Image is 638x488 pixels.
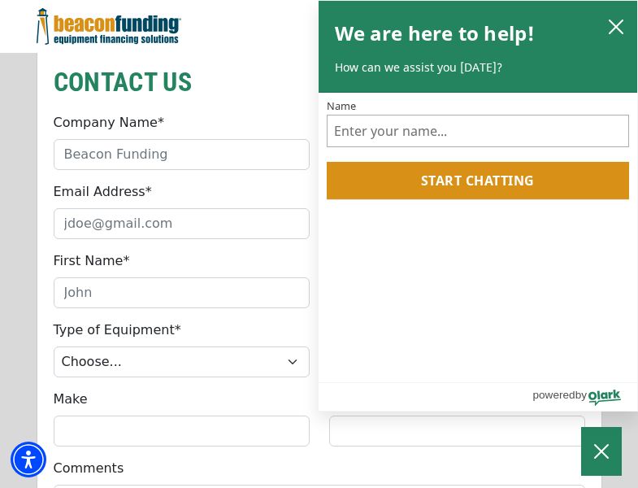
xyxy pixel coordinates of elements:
[335,17,536,50] h2: We are here to help!
[532,385,575,405] span: powered
[54,251,130,271] label: First Name*
[327,162,630,199] button: Start chatting
[532,383,637,411] a: Powered by Olark
[581,427,622,476] button: Close Chatbox
[54,139,310,170] input: Beacon Funding
[54,277,310,308] input: John
[54,208,310,239] input: jdoe@gmail.com
[54,182,152,202] label: Email Address*
[335,59,622,76] p: How can we assist you [DATE]?
[327,115,630,147] input: Name
[54,320,181,340] label: Type of Equipment*
[327,101,630,111] label: Name
[11,442,46,477] div: Accessibility Menu
[54,459,124,478] label: Comments
[54,390,88,409] label: Make
[54,113,164,133] label: Company Name*
[575,385,587,405] span: by
[603,15,629,37] button: close chatbox
[54,63,585,101] h2: CONTACT US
